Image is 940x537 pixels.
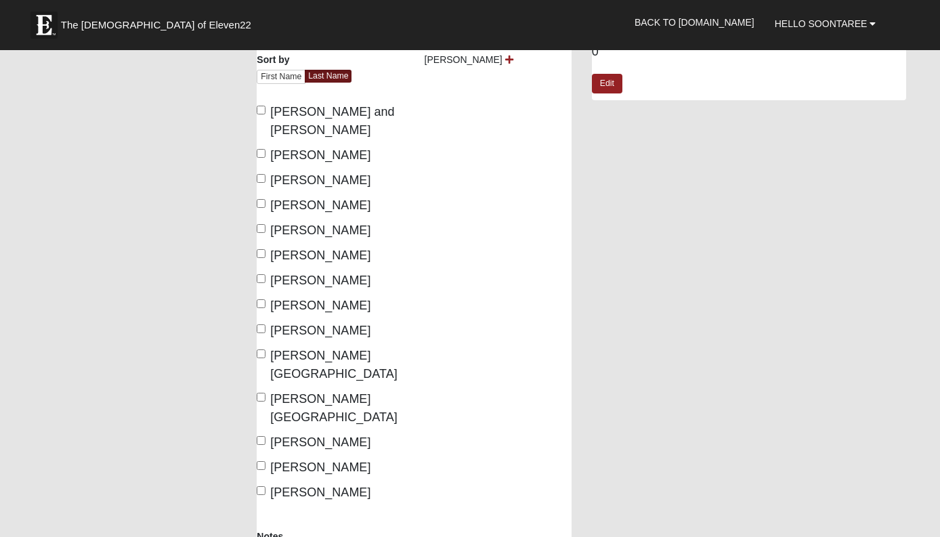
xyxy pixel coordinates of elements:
[257,199,265,208] input: [PERSON_NAME]
[775,18,868,29] span: Hello Soontaree
[257,106,265,114] input: [PERSON_NAME] and [PERSON_NAME]
[257,149,265,158] input: [PERSON_NAME]
[257,436,265,445] input: [PERSON_NAME]
[257,349,265,358] input: [PERSON_NAME][GEOGRAPHIC_DATA]
[257,461,265,470] input: [PERSON_NAME]
[270,173,370,187] span: [PERSON_NAME]
[624,5,765,39] a: Back to [DOMAIN_NAME]
[257,174,265,183] input: [PERSON_NAME]
[257,224,265,233] input: [PERSON_NAME]
[257,393,265,402] input: [PERSON_NAME][GEOGRAPHIC_DATA]
[270,435,370,449] span: [PERSON_NAME]
[270,198,370,212] span: [PERSON_NAME]
[270,392,397,424] span: [PERSON_NAME][GEOGRAPHIC_DATA]
[257,249,265,258] input: [PERSON_NAME]
[270,274,370,287] span: [PERSON_NAME]
[257,486,265,495] input: [PERSON_NAME]
[257,299,265,308] input: [PERSON_NAME]
[270,299,370,312] span: [PERSON_NAME]
[270,249,370,262] span: [PERSON_NAME]
[765,7,886,41] a: Hello Soontaree
[592,74,622,93] a: Edit
[270,349,397,381] span: [PERSON_NAME][GEOGRAPHIC_DATA]
[257,274,265,283] input: [PERSON_NAME]
[305,70,351,83] a: Last Name
[425,54,503,65] span: [PERSON_NAME]
[257,70,305,84] a: First Name
[592,43,906,61] dd: 0
[270,460,370,474] span: [PERSON_NAME]
[270,148,370,162] span: [PERSON_NAME]
[270,223,370,237] span: [PERSON_NAME]
[61,18,251,32] span: The [DEMOGRAPHIC_DATA] of Eleven22
[257,53,289,66] label: Sort by
[24,5,295,39] a: The [DEMOGRAPHIC_DATA] of Eleven22
[270,486,370,499] span: [PERSON_NAME]
[270,324,370,337] span: [PERSON_NAME]
[30,12,58,39] img: Eleven22 logo
[505,54,513,65] a: Add Person to Group
[257,324,265,333] input: [PERSON_NAME]
[270,105,394,137] span: [PERSON_NAME] and [PERSON_NAME]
